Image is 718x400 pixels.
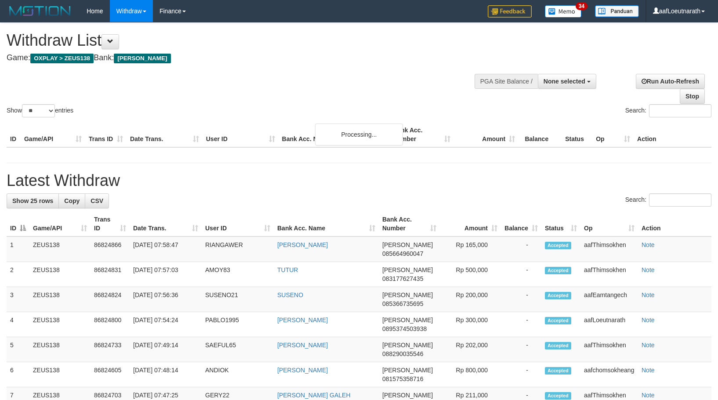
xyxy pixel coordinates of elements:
[114,54,170,63] span: [PERSON_NAME]
[29,337,91,362] td: ZEUS138
[382,250,423,257] span: Copy 085664960047 to clipboard
[7,362,29,387] td: 6
[544,78,585,85] span: None selected
[501,337,541,362] td: -
[130,362,202,387] td: [DATE] 07:48:14
[642,241,655,248] a: Note
[562,122,592,147] th: Status
[382,266,433,273] span: [PERSON_NAME]
[7,211,29,236] th: ID: activate to sort column descending
[7,4,73,18] img: MOTION_logo.png
[382,300,423,307] span: Copy 085366735695 to clipboard
[202,262,274,287] td: AMOY83
[12,197,53,204] span: Show 25 rows
[277,266,298,273] a: TUTUR
[130,312,202,337] td: [DATE] 07:54:24
[202,337,274,362] td: SAEFUL65
[642,367,655,374] a: Note
[382,350,423,357] span: Copy 088290035546 to clipboard
[382,291,433,298] span: [PERSON_NAME]
[625,193,711,207] label: Search:
[519,122,562,147] th: Balance
[315,124,403,145] div: Processing...
[29,312,91,337] td: ZEUS138
[22,104,55,117] select: Showentries
[545,392,571,400] span: Accepted
[580,362,638,387] td: aafchomsokheang
[580,211,638,236] th: Op: activate to sort column ascending
[379,211,440,236] th: Bank Acc. Number: activate to sort column ascending
[545,5,582,18] img: Button%20Memo.svg
[642,316,655,324] a: Note
[580,287,638,312] td: aafEamtangech
[440,287,501,312] td: Rp 200,000
[7,287,29,312] td: 3
[382,392,433,399] span: [PERSON_NAME]
[203,122,279,147] th: User ID
[545,267,571,274] span: Accepted
[85,193,109,208] a: CSV
[475,74,538,89] div: PGA Site Balance /
[7,122,21,147] th: ID
[382,367,433,374] span: [PERSON_NAME]
[636,74,705,89] a: Run Auto-Refresh
[130,211,202,236] th: Date Trans.: activate to sort column ascending
[7,262,29,287] td: 2
[274,211,379,236] th: Bank Acc. Name: activate to sort column ascending
[91,312,130,337] td: 86824800
[29,287,91,312] td: ZEUS138
[7,337,29,362] td: 5
[501,362,541,387] td: -
[440,211,501,236] th: Amount: activate to sort column ascending
[541,211,580,236] th: Status: activate to sort column ascending
[7,54,470,62] h4: Game: Bank:
[501,236,541,262] td: -
[130,262,202,287] td: [DATE] 07:57:03
[382,375,423,382] span: Copy 081575358716 to clipboard
[382,316,433,324] span: [PERSON_NAME]
[580,312,638,337] td: aafLoeutnarath
[642,266,655,273] a: Note
[7,172,711,189] h1: Latest Withdraw
[638,211,711,236] th: Action
[440,312,501,337] td: Rp 300,000
[382,241,433,248] span: [PERSON_NAME]
[64,197,80,204] span: Copy
[277,291,303,298] a: SUSENO
[7,312,29,337] td: 4
[642,342,655,349] a: Note
[538,74,596,89] button: None selected
[7,236,29,262] td: 1
[7,193,59,208] a: Show 25 rows
[202,362,274,387] td: ANDIOK
[91,211,130,236] th: Trans ID: activate to sort column ascending
[580,337,638,362] td: aafThimsokhen
[29,236,91,262] td: ZEUS138
[634,122,711,147] th: Action
[545,292,571,299] span: Accepted
[202,312,274,337] td: PABLO1995
[29,362,91,387] td: ZEUS138
[440,337,501,362] td: Rp 202,000
[277,367,328,374] a: [PERSON_NAME]
[91,197,103,204] span: CSV
[440,362,501,387] td: Rp 800,000
[130,287,202,312] td: [DATE] 07:56:36
[545,342,571,349] span: Accepted
[501,262,541,287] td: -
[642,291,655,298] a: Note
[277,241,328,248] a: [PERSON_NAME]
[382,325,427,332] span: Copy 0895374503938 to clipboard
[58,193,85,208] a: Copy
[649,193,711,207] input: Search:
[277,316,328,324] a: [PERSON_NAME]
[642,392,655,399] a: Note
[382,275,423,282] span: Copy 083177627435 to clipboard
[454,122,519,147] th: Amount
[130,337,202,362] td: [DATE] 07:49:14
[277,342,328,349] a: [PERSON_NAME]
[580,236,638,262] td: aafThimsokhen
[7,32,470,49] h1: Withdraw List
[21,122,85,147] th: Game/API
[30,54,94,63] span: OXPLAY > ZEUS138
